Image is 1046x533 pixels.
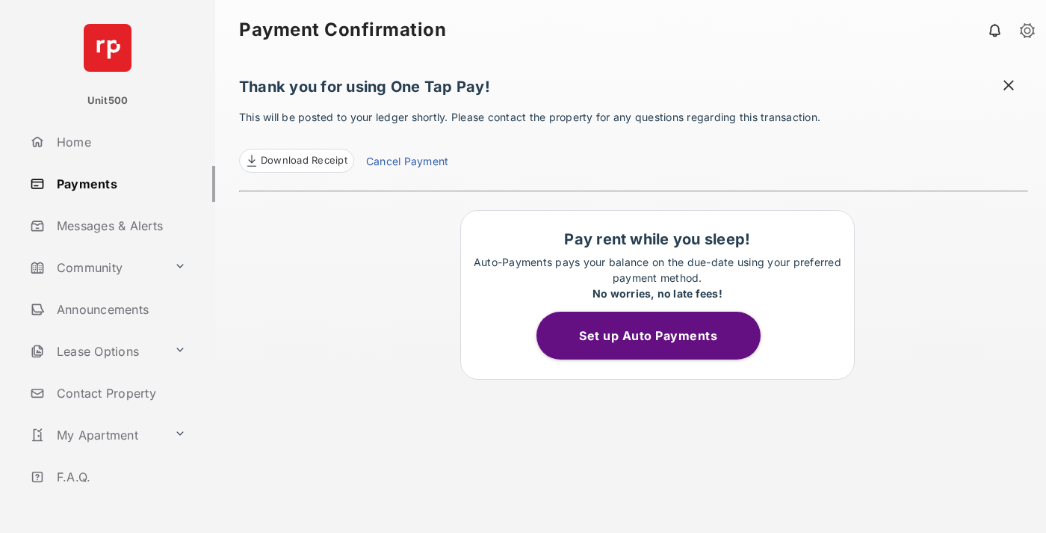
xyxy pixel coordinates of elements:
h1: Pay rent while you sleep! [468,230,847,248]
div: No worries, no late fees! [468,286,847,301]
a: Messages & Alerts [24,208,215,244]
strong: Payment Confirmation [239,21,446,39]
h1: Thank you for using One Tap Pay! [239,78,1028,103]
a: Lease Options [24,333,168,369]
a: Cancel Payment [366,153,448,173]
a: Contact Property [24,375,215,411]
a: My Apartment [24,417,168,453]
p: Auto-Payments pays your balance on the due-date using your preferred payment method. [468,254,847,301]
button: Set up Auto Payments [536,312,761,360]
span: Download Receipt [261,153,347,168]
a: Community [24,250,168,286]
p: This will be posted to your ledger shortly. Please contact the property for any questions regardi... [239,109,1028,173]
p: Unit500 [87,93,129,108]
a: Download Receipt [239,149,354,173]
a: F.A.Q. [24,459,215,495]
a: Home [24,124,215,160]
img: svg+xml;base64,PHN2ZyB4bWxucz0iaHR0cDovL3d3dy53My5vcmcvMjAwMC9zdmciIHdpZHRoPSI2NCIgaGVpZ2h0PSI2NC... [84,24,131,72]
a: Payments [24,166,215,202]
a: Set up Auto Payments [536,328,779,343]
a: Announcements [24,292,215,327]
